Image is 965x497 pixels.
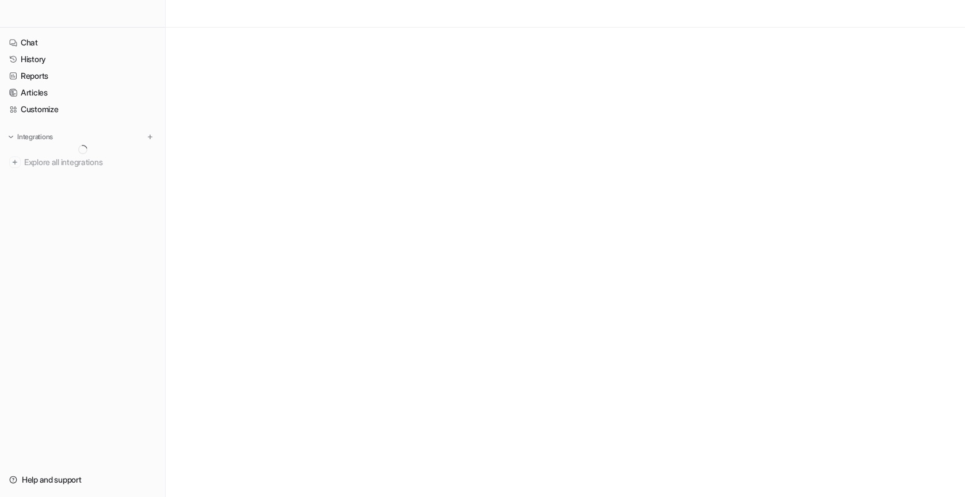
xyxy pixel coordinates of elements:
a: Explore all integrations [5,154,160,170]
a: Customize [5,101,160,117]
a: Chat [5,35,160,51]
p: Integrations [17,132,53,142]
img: explore all integrations [9,156,21,168]
span: Explore all integrations [24,153,156,171]
a: History [5,51,160,67]
a: Reports [5,68,160,84]
button: Integrations [5,131,56,143]
img: expand menu [7,133,15,141]
img: menu_add.svg [146,133,154,141]
a: Articles [5,85,160,101]
a: Help and support [5,472,160,488]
